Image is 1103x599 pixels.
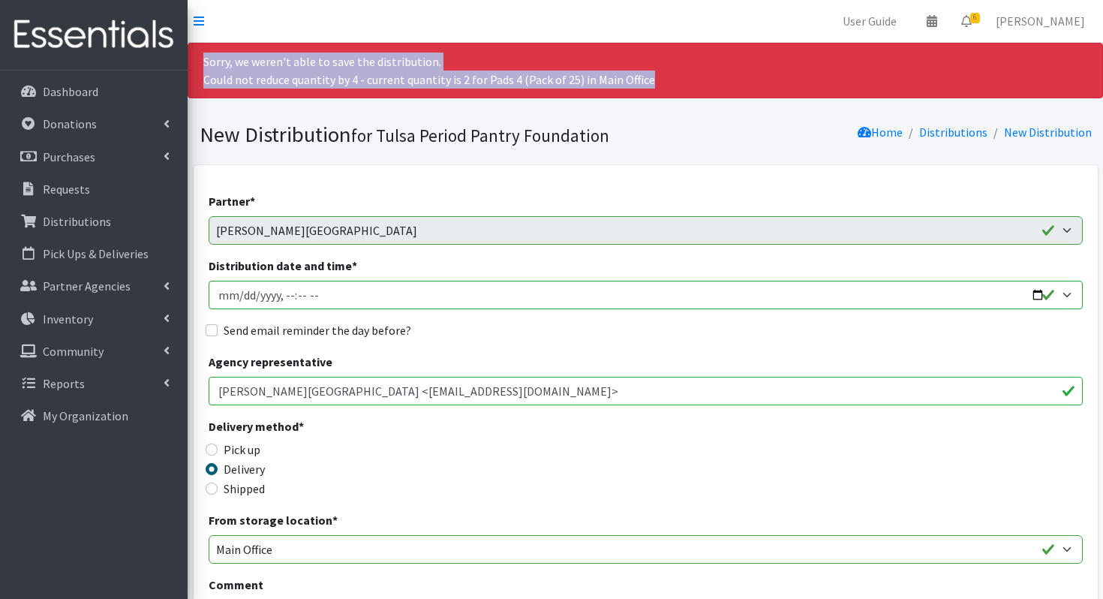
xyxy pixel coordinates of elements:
p: Purchases [43,149,95,164]
p: Partner Agencies [43,278,131,293]
p: Distributions [43,214,111,229]
span: 6 [970,13,980,23]
div: Sorry, we weren't able to save the distribution. Could not reduce quantity by 4 - current quantit... [188,43,1103,98]
label: Pick up [224,441,260,459]
label: Comment [209,576,263,594]
a: Requests [6,174,182,204]
a: My Organization [6,401,182,431]
p: Requests [43,182,90,197]
img: HumanEssentials [6,10,182,60]
label: Send email reminder the day before? [224,321,411,339]
a: [PERSON_NAME] [984,6,1097,36]
a: Community [6,336,182,366]
a: Pick Ups & Deliveries [6,239,182,269]
a: Inventory [6,304,182,334]
abbr: required [250,194,255,209]
label: Delivery [224,460,265,478]
abbr: required [332,513,338,528]
p: Donations [43,116,97,131]
a: Purchases [6,142,182,172]
legend: Delivery method [209,417,427,441]
a: Reports [6,369,182,399]
a: User Guide [831,6,909,36]
label: Partner [209,192,255,210]
label: From storage location [209,511,338,529]
a: Distributions [6,206,182,236]
p: Dashboard [43,84,98,99]
label: Distribution date and time [209,257,357,275]
abbr: required [299,419,304,434]
a: New Distribution [1004,125,1092,140]
p: Inventory [43,312,93,327]
a: Home [858,125,903,140]
a: Donations [6,109,182,139]
p: Community [43,344,104,359]
p: Reports [43,376,85,391]
abbr: required [352,258,357,273]
h1: New Distribution [200,122,640,148]
p: Pick Ups & Deliveries [43,246,149,261]
label: Agency representative [209,353,332,371]
label: Shipped [224,480,265,498]
a: Dashboard [6,77,182,107]
p: My Organization [43,408,128,423]
small: for Tulsa Period Pantry Foundation [351,125,609,146]
a: 6 [949,6,984,36]
a: Partner Agencies [6,271,182,301]
a: Distributions [919,125,987,140]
